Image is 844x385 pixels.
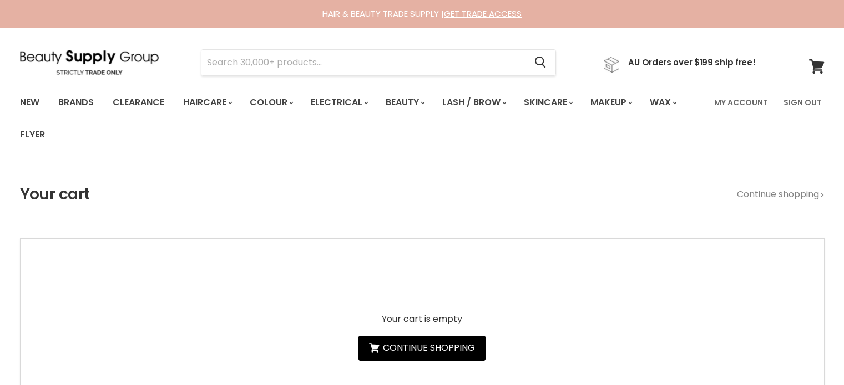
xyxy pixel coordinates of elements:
[201,50,526,75] input: Search
[444,8,522,19] a: GET TRADE ACCESS
[50,91,102,114] a: Brands
[6,8,838,19] div: HAIR & BEAUTY TRADE SUPPLY |
[175,91,239,114] a: Haircare
[777,91,828,114] a: Sign Out
[201,49,556,76] form: Product
[737,189,825,199] a: Continue shopping
[516,91,580,114] a: Skincare
[20,186,90,203] h1: Your cart
[358,336,486,361] a: Continue shopping
[582,91,639,114] a: Makeup
[6,86,838,151] nav: Main
[641,91,684,114] a: Wax
[104,91,173,114] a: Clearance
[12,86,707,151] ul: Main menu
[12,123,53,146] a: Flyer
[434,91,513,114] a: Lash / Brow
[789,333,833,374] iframe: Gorgias live chat messenger
[12,91,48,114] a: New
[377,91,432,114] a: Beauty
[707,91,775,114] a: My Account
[241,91,300,114] a: Colour
[526,50,555,75] button: Search
[302,91,375,114] a: Electrical
[358,314,486,324] p: Your cart is empty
